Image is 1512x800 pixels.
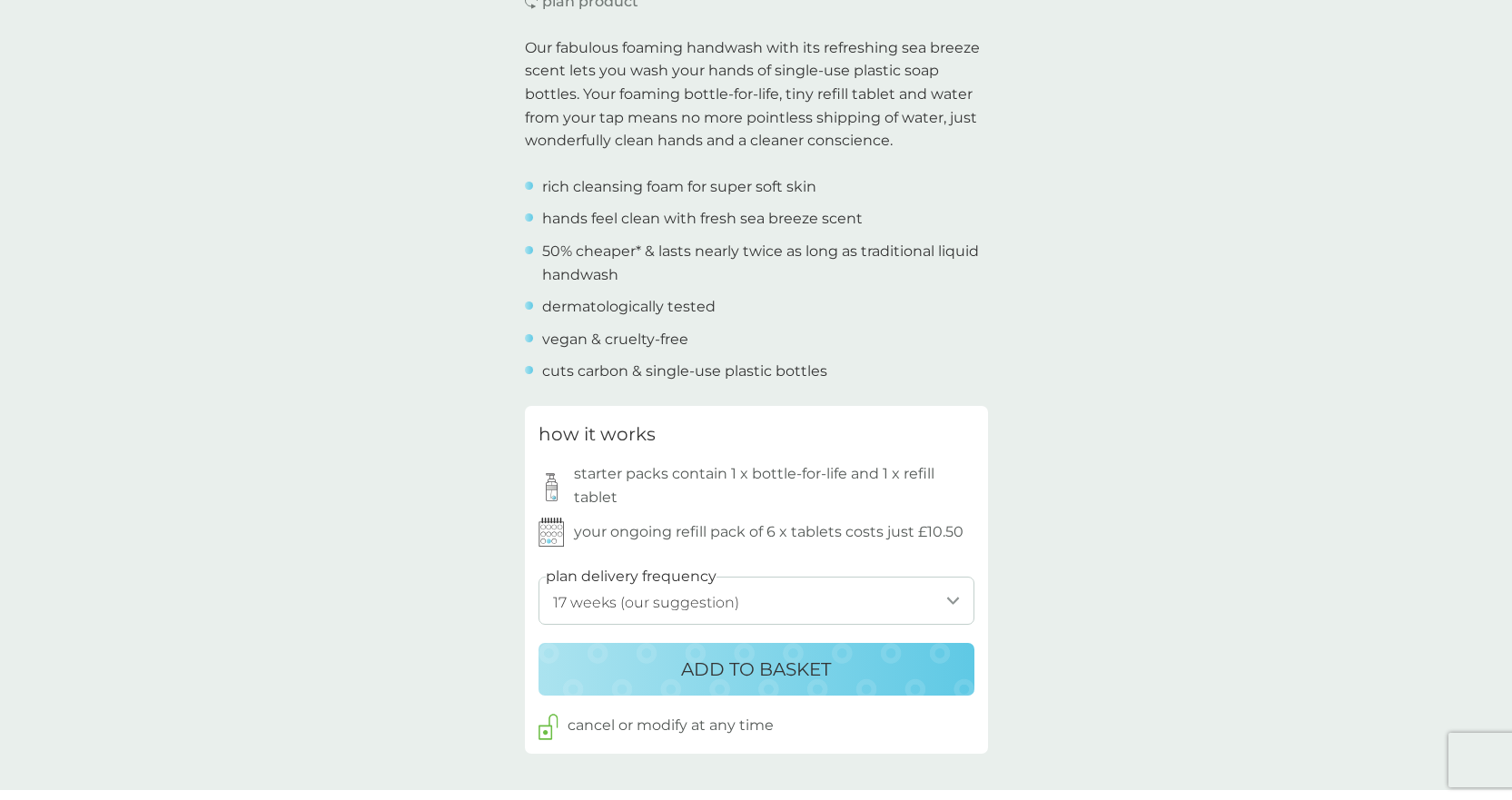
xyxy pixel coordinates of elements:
[542,207,863,231] p: hands feel clean with fresh sea breeze scent
[542,328,688,351] p: vegan & cruelty-free
[574,462,974,509] p: starter packs contain 1 x bottle-for-life and 1 x refill tablet
[542,175,816,199] p: rich cleansing foam for super soft skin
[568,714,774,737] p: cancel or modify at any time
[546,565,716,588] label: plan delivery frequency
[574,520,964,544] p: your ongoing refill pack of 6 x tablets costs just £10.50
[525,36,988,153] p: Our fabulous foaming handwash with its refreshing sea breeze scent lets you wash your hands of si...
[542,295,716,319] p: dermatologically tested
[681,655,831,684] p: ADD TO BASKET
[539,420,656,449] h3: how it works
[542,240,988,286] p: 50% cheaper* & lasts nearly twice as long as traditional liquid handwash
[542,360,827,383] p: cuts carbon & single-use plastic bottles
[539,643,974,696] button: ADD TO BASKET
